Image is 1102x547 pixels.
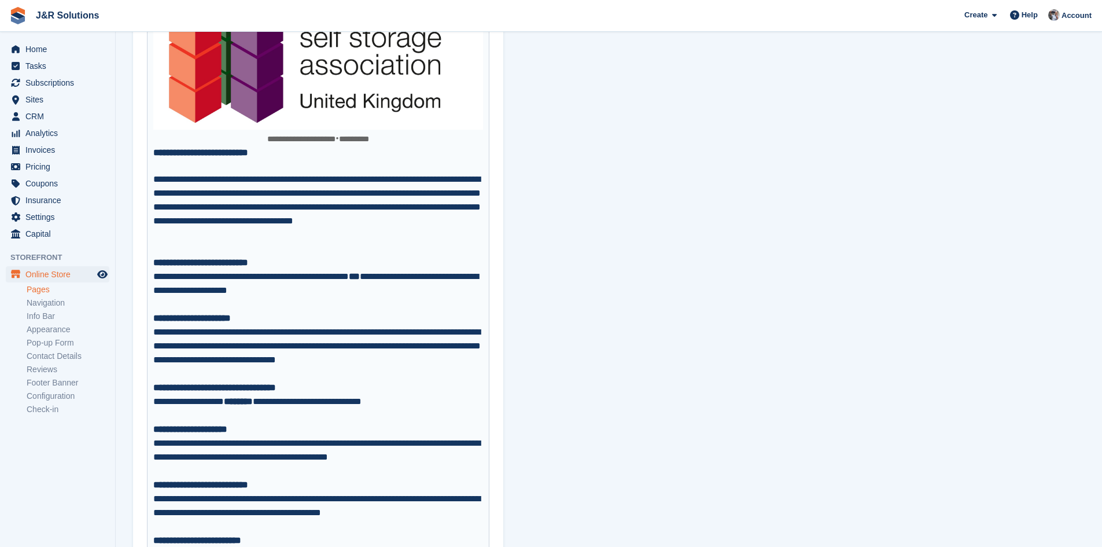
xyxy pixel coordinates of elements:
a: menu [6,159,109,175]
span: CRM [25,108,95,124]
a: Navigation [27,298,109,309]
span: Pricing [25,159,95,175]
a: menu [6,142,109,158]
span: Tasks [25,58,95,74]
span: Settings [25,209,95,225]
a: Pages [27,284,109,295]
a: Contact Details [27,351,109,362]
a: menu [6,125,109,141]
span: Analytics [25,125,95,141]
span: Coupons [25,175,95,192]
a: J&R Solutions [31,6,104,25]
a: menu [6,226,109,242]
span: Insurance [25,192,95,208]
a: menu [6,58,109,74]
span: Account [1062,10,1092,21]
a: menu [6,192,109,208]
a: Check-in [27,404,109,415]
img: stora-icon-8386f47178a22dfd0bd8f6a31ec36ba5ce8667c1dd55bd0f319d3a0aa187defe.svg [9,7,27,24]
a: Appearance [27,324,109,335]
a: menu [6,266,109,282]
a: menu [6,75,109,91]
a: menu [6,91,109,108]
span: Invoices [25,142,95,158]
a: menu [6,209,109,225]
span: Subscriptions [25,75,95,91]
a: menu [6,41,109,57]
span: Online Store [25,266,95,282]
span: Capital [25,226,95,242]
span: Home [25,41,95,57]
a: Preview store [95,267,109,281]
a: Info Bar [27,311,109,322]
span: Storefront [10,252,115,263]
span: Sites [25,91,95,108]
a: menu [6,175,109,192]
span: Help [1022,9,1038,21]
a: Reviews [27,364,109,375]
img: Steve Revell [1048,9,1060,21]
a: Footer Banner [27,377,109,388]
a: Pop-up Form [27,337,109,348]
a: Configuration [27,391,109,402]
span: Create [964,9,987,21]
a: menu [6,108,109,124]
